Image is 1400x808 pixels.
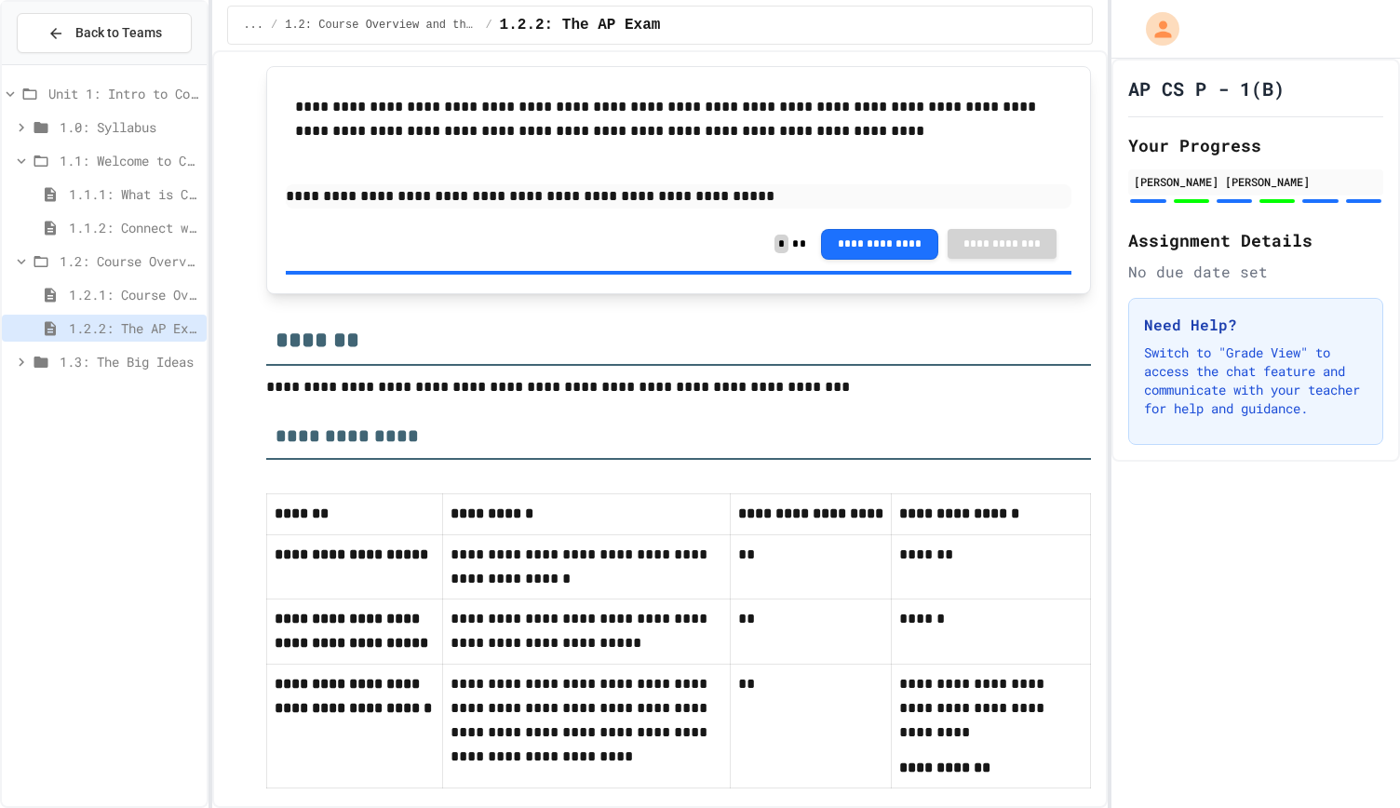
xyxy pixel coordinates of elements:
[1144,343,1367,418] p: Switch to "Grade View" to access the chat feature and communicate with your teacher for help and ...
[60,352,199,371] span: 1.3: The Big Ideas
[1134,173,1378,190] div: [PERSON_NAME] [PERSON_NAME]
[69,318,199,338] span: 1.2.2: The AP Exam
[69,218,199,237] span: 1.1.2: Connect with Your World
[1128,227,1383,253] h2: Assignment Details
[271,18,277,33] span: /
[60,251,199,271] span: 1.2: Course Overview and the AP Exam
[1144,314,1367,336] h3: Need Help?
[243,18,263,33] span: ...
[60,151,199,170] span: 1.1: Welcome to Computer Science
[1128,75,1285,101] h1: AP CS P - 1(B)
[485,18,491,33] span: /
[1128,261,1383,283] div: No due date set
[17,13,192,53] button: Back to Teams
[500,14,661,36] span: 1.2.2: The AP Exam
[285,18,478,33] span: 1.2: Course Overview and the AP Exam
[75,23,162,43] span: Back to Teams
[69,285,199,304] span: 1.2.1: Course Overview
[1126,7,1184,50] div: My Account
[69,184,199,204] span: 1.1.1: What is Computer Science?
[1128,132,1383,158] h2: Your Progress
[60,117,199,137] span: 1.0: Syllabus
[48,84,199,103] span: Unit 1: Intro to Computer Science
